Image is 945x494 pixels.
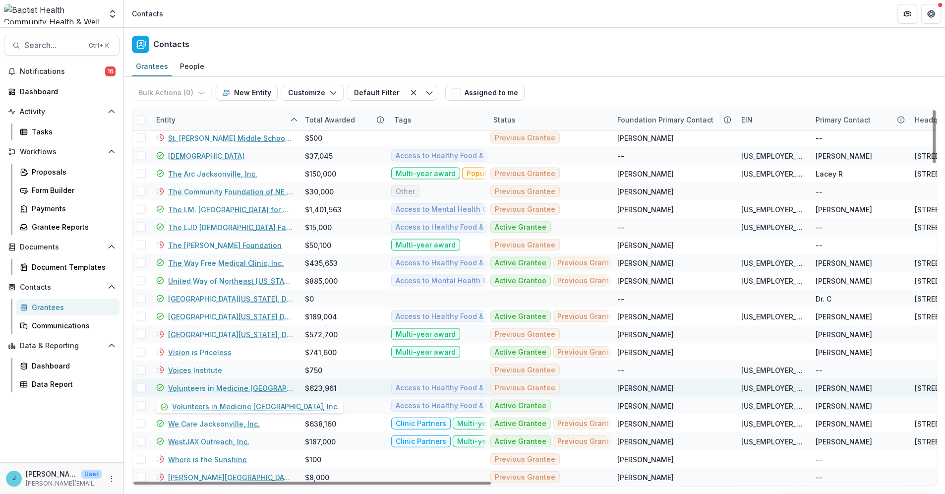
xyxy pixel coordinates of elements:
span: 16 [105,66,116,76]
span: Access to Healthy Food & Food Security [396,312,533,321]
a: [GEOGRAPHIC_DATA][US_STATE], Dept. of Health Disparities [168,294,293,304]
div: $50,100 [305,240,331,250]
div: Tags [388,109,487,130]
svg: sorted ascending [290,116,298,124]
div: Entity [150,109,299,130]
div: [PERSON_NAME] [617,347,674,358]
div: [PERSON_NAME] [816,329,872,340]
div: Ctrl + K [87,40,111,51]
div: Status [487,115,522,125]
a: Document Templates [16,259,119,275]
div: [PERSON_NAME] [617,240,674,250]
div: -- [617,365,624,375]
span: Multi-year award [396,170,456,178]
span: Access to Mental Health Care [396,205,499,214]
div: [PERSON_NAME] [816,276,872,286]
span: Active Grantee [495,277,546,285]
span: Access to Healthy Food & Food Security [396,259,533,267]
div: [PERSON_NAME] [816,151,872,161]
div: $8,000 [305,472,329,483]
div: Dr. C [816,294,831,304]
span: Previous Grantee [495,134,555,142]
div: $189,004 [305,311,337,322]
button: Open entity switcher [106,4,119,24]
div: $0 [305,294,314,304]
div: [PERSON_NAME] [617,169,674,179]
a: Grantee Reports [16,219,119,235]
div: Dashboard [32,361,112,371]
a: WestJAX Outreach, Inc. [168,436,249,447]
a: [DEMOGRAPHIC_DATA] [168,151,244,161]
a: People [176,57,208,76]
span: Previous Grantee [557,259,618,267]
a: The [PERSON_NAME] Foundation [168,240,282,250]
span: Active Grantee [495,259,546,267]
nav: breadcrumb [128,6,167,21]
div: [PERSON_NAME] [617,133,674,143]
span: Active Grantee [495,348,546,357]
button: Assigned to me [445,85,525,101]
div: -- [816,186,823,197]
span: Previous Grantee [495,366,555,374]
div: [PERSON_NAME] [816,347,872,358]
div: $15,000 [305,222,332,233]
div: Dashboard [20,86,112,97]
div: [US_EMPLOYER_IDENTIFICATION_NUMBER] [741,311,804,322]
div: Communications [32,320,112,331]
div: $150,000 [305,169,336,179]
a: Grantees [16,299,119,315]
div: -- [816,454,823,465]
a: Form Builder [16,182,119,198]
span: Previous Grantee [495,170,555,178]
span: Access to Healthy Food & Food Security [396,402,533,410]
span: Active Grantee [495,223,546,232]
span: Previous Grantee [557,312,618,321]
a: Tasks [16,123,119,140]
span: Active Grantee [495,402,546,410]
div: Primary Contact [810,109,909,130]
div: EIN [735,115,759,125]
a: The Community Foundation of NE [US_STATE] [168,186,293,197]
button: Customize [282,85,344,101]
div: Document Templates [32,262,112,272]
div: $1,401,563 [305,204,342,215]
div: $100 [305,454,321,465]
a: Voices Institute [168,365,222,375]
span: Previous Grantee [495,205,555,214]
div: Contacts [132,8,163,19]
div: [US_EMPLOYER_IDENTIFICATION_NUMBER] [741,258,804,268]
span: Other [396,187,415,196]
div: -- [617,294,624,304]
a: The Way Free Medical Clinic, Inc. [168,258,284,268]
div: [PERSON_NAME] [816,311,872,322]
a: [GEOGRAPHIC_DATA][US_STATE] Dept. of Nutrition & Dietetics [168,311,293,322]
div: Foundation Primary Contact [611,115,719,125]
a: Data Report [16,376,119,392]
span: Multi-year award [396,348,456,357]
button: Bulk Actions (0) [132,85,212,101]
div: Total Awarded [299,115,361,125]
a: Communications [16,317,119,334]
div: $30,000 [305,186,334,197]
span: Documents [20,243,104,251]
span: Previous Grantee [495,455,555,464]
div: Foundation Primary Contact [611,109,735,130]
div: Grantee Reports [32,222,112,232]
button: More [106,473,118,485]
span: Multi-year award [396,330,456,339]
div: $572,700 [305,329,338,340]
div: $638,160 [305,419,336,429]
span: Active Grantee [495,437,546,446]
div: [US_EMPLOYER_IDENTIFICATION_NUMBER] [741,276,804,286]
div: Proposals [32,167,112,177]
div: [PERSON_NAME] [617,329,674,340]
span: Previous Grantee [495,330,555,339]
div: EIN [735,109,810,130]
div: $741,600 [305,347,337,358]
a: Proposals [16,164,119,180]
div: -- [617,151,624,161]
div: [PERSON_NAME] [816,258,872,268]
div: [PERSON_NAME] [816,436,872,447]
